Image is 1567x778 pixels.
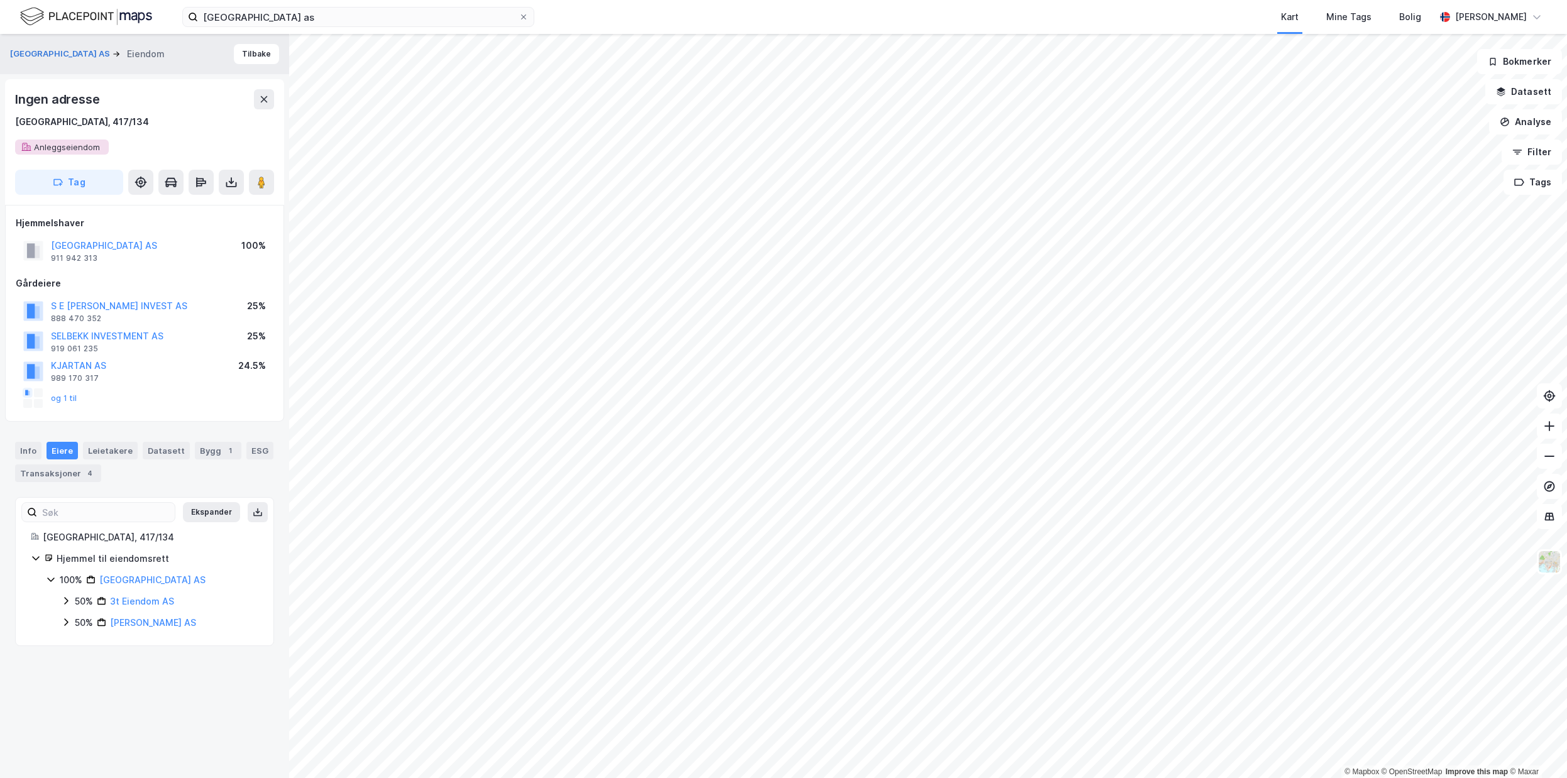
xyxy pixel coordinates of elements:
[57,551,258,566] div: Hjemmel til eiendomsrett
[1537,550,1561,574] img: Z
[1446,767,1508,776] a: Improve this map
[110,617,196,628] a: [PERSON_NAME] AS
[16,276,273,291] div: Gårdeiere
[238,358,266,373] div: 24.5%
[37,503,175,522] input: Søk
[10,48,113,60] button: [GEOGRAPHIC_DATA] AS
[51,253,97,263] div: 911 942 313
[15,170,123,195] button: Tag
[1344,767,1379,776] a: Mapbox
[1281,9,1299,25] div: Kart
[224,444,236,457] div: 1
[16,216,273,231] div: Hjemmelshaver
[198,8,519,26] input: Søk på adresse, matrikkel, gårdeiere, leietakere eller personer
[15,464,101,482] div: Transaksjoner
[1455,9,1527,25] div: [PERSON_NAME]
[1489,109,1562,134] button: Analyse
[1485,79,1562,104] button: Datasett
[246,442,273,459] div: ESG
[84,467,96,479] div: 4
[1399,9,1421,25] div: Bolig
[195,442,241,459] div: Bygg
[143,442,190,459] div: Datasett
[15,89,102,109] div: Ingen adresse
[234,44,279,64] button: Tilbake
[1502,140,1562,165] button: Filter
[51,314,101,324] div: 888 470 352
[1504,170,1562,195] button: Tags
[47,442,78,459] div: Eiere
[1504,718,1567,778] iframe: Chat Widget
[1382,767,1443,776] a: OpenStreetMap
[75,615,93,630] div: 50%
[127,47,165,62] div: Eiendom
[247,299,266,314] div: 25%
[51,373,99,383] div: 989 170 317
[110,596,174,606] a: 3t Eiendom AS
[1477,49,1562,74] button: Bokmerker
[99,574,206,585] a: [GEOGRAPHIC_DATA] AS
[20,6,152,28] img: logo.f888ab2527a4732fd821a326f86c7f29.svg
[247,329,266,344] div: 25%
[15,114,149,129] div: [GEOGRAPHIC_DATA], 417/134
[183,502,240,522] button: Ekspander
[83,442,138,459] div: Leietakere
[1326,9,1372,25] div: Mine Tags
[75,594,93,609] div: 50%
[60,573,82,588] div: 100%
[1504,718,1567,778] div: Kontrollprogram for chat
[43,530,258,545] div: [GEOGRAPHIC_DATA], 417/134
[15,442,41,459] div: Info
[51,344,98,354] div: 919 061 235
[241,238,266,253] div: 100%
